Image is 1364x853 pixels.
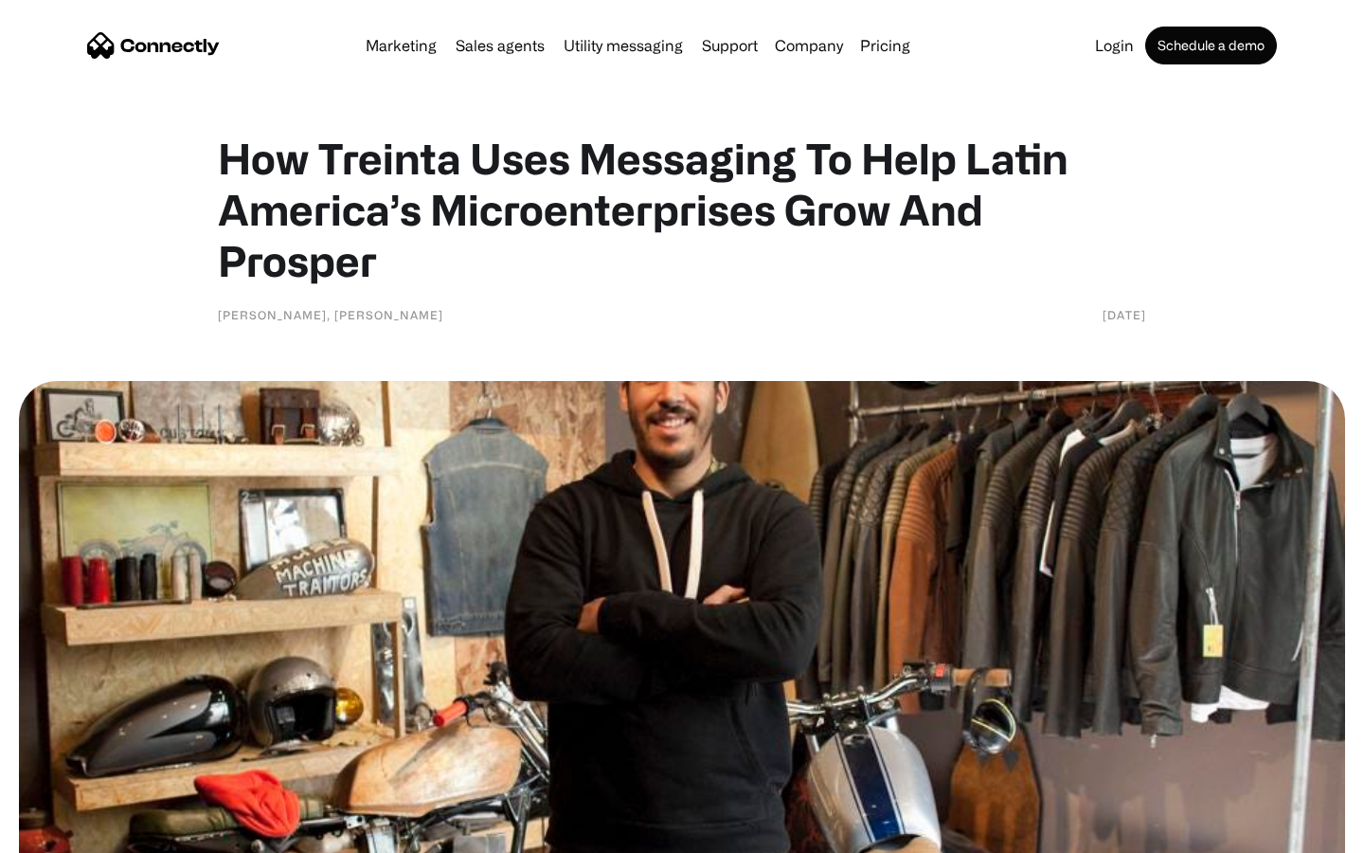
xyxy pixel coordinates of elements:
a: Support [694,38,765,53]
ul: Language list [38,820,114,846]
a: Pricing [852,38,918,53]
div: [PERSON_NAME], [PERSON_NAME] [218,305,443,324]
a: Schedule a demo [1145,27,1277,64]
a: Sales agents [448,38,552,53]
div: Company [775,32,843,59]
div: [DATE] [1103,305,1146,324]
h1: How Treinta Uses Messaging To Help Latin America’s Microenterprises Grow And Prosper [218,133,1146,286]
a: Utility messaging [556,38,691,53]
a: Marketing [358,38,444,53]
aside: Language selected: English [19,820,114,846]
a: Login [1087,38,1141,53]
